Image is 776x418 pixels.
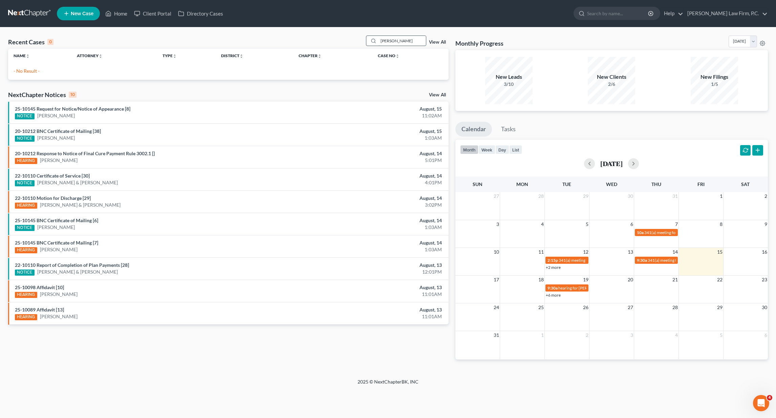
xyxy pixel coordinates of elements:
[716,276,723,284] span: 22
[304,172,442,179] div: August, 14
[600,160,623,167] h2: [DATE]
[691,73,738,81] div: New Filings
[304,157,442,164] div: 5:01PM
[304,262,442,269] div: August, 13
[661,7,683,20] a: Help
[674,220,678,228] span: 7
[37,135,75,141] a: [PERSON_NAME]
[26,54,30,58] i: unfold_more
[304,313,442,320] div: 11:01AM
[582,248,589,256] span: 12
[14,68,443,74] p: - No Result -
[697,181,705,187] span: Fri
[378,53,400,58] a: Case Nounfold_more
[764,331,768,339] span: 6
[493,192,500,200] span: 27
[588,73,635,81] div: New Clients
[587,7,649,20] input: Search by name...
[102,7,131,20] a: Home
[304,128,442,135] div: August, 15
[15,292,37,298] div: HEARING
[304,239,442,246] div: August, 14
[40,313,78,320] a: [PERSON_NAME]
[71,11,93,16] span: New Case
[40,291,78,298] a: [PERSON_NAME]
[163,53,177,58] a: Typeunfold_more
[15,247,37,253] div: HEARING
[37,179,118,186] a: [PERSON_NAME] & [PERSON_NAME]
[15,203,37,209] div: HEARING
[37,269,118,275] a: [PERSON_NAME] & [PERSON_NAME]
[627,192,634,200] span: 30
[559,258,624,263] span: 341(a) meeting for [PERSON_NAME]
[716,248,723,256] span: 15
[304,106,442,112] div: August, 15
[546,265,561,270] a: +2 more
[15,173,90,179] a: 22-10110 Certificate of Service [30]
[37,224,75,231] a: [PERSON_NAME]
[684,7,768,20] a: [PERSON_NAME] Law Firm, P.C.
[585,331,589,339] span: 2
[478,145,495,154] button: week
[493,303,500,311] span: 24
[69,92,77,98] div: 10
[318,54,322,58] i: unfold_more
[131,7,175,20] a: Client Portal
[516,181,528,187] span: Mon
[221,53,243,58] a: Districtunfold_more
[582,276,589,284] span: 19
[485,73,533,81] div: New Leads
[753,395,769,411] iframe: Intercom live chat
[674,331,678,339] span: 4
[429,40,446,45] a: View All
[304,217,442,224] div: August, 14
[15,150,155,156] a: 20-10212 Response to Notice of Final Cure Payment Rule 3002.1 []
[719,192,723,200] span: 1
[495,122,522,137] a: Tasks
[764,220,768,228] span: 9
[540,220,544,228] span: 4
[304,195,442,202] div: August, 14
[15,262,129,268] a: 22-10110 Report of Completion of Plan Payments [28]
[538,248,544,256] span: 11
[741,181,750,187] span: Sat
[15,180,35,186] div: NOTICE
[672,192,678,200] span: 31
[538,192,544,200] span: 28
[460,145,478,154] button: month
[8,91,77,99] div: NextChapter Notices
[606,181,617,187] span: Wed
[540,331,544,339] span: 1
[588,81,635,88] div: 2/6
[630,220,634,228] span: 6
[761,248,768,256] span: 16
[761,276,768,284] span: 23
[627,276,634,284] span: 20
[304,112,442,119] div: 11:02AM
[15,240,98,246] a: 25-10145 BNC Certificate of Mailing [7]
[630,331,634,339] span: 3
[585,220,589,228] span: 5
[719,220,723,228] span: 8
[493,276,500,284] span: 17
[716,303,723,311] span: 29
[764,192,768,200] span: 2
[304,150,442,157] div: August, 14
[304,135,442,141] div: 1:03AM
[627,248,634,256] span: 13
[15,225,35,231] div: NOTICE
[582,303,589,311] span: 26
[582,192,589,200] span: 29
[547,285,558,291] span: 9:30a
[761,303,768,311] span: 30
[15,136,35,142] div: NOTICE
[15,195,91,201] a: 22-10110 Motion for Discharge [29]
[304,269,442,275] div: 12:01PM
[546,293,561,298] a: +6 more
[672,276,678,284] span: 21
[175,7,227,20] a: Directory Cases
[562,181,571,187] span: Tue
[429,93,446,97] a: View All
[719,331,723,339] span: 5
[493,331,500,339] span: 31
